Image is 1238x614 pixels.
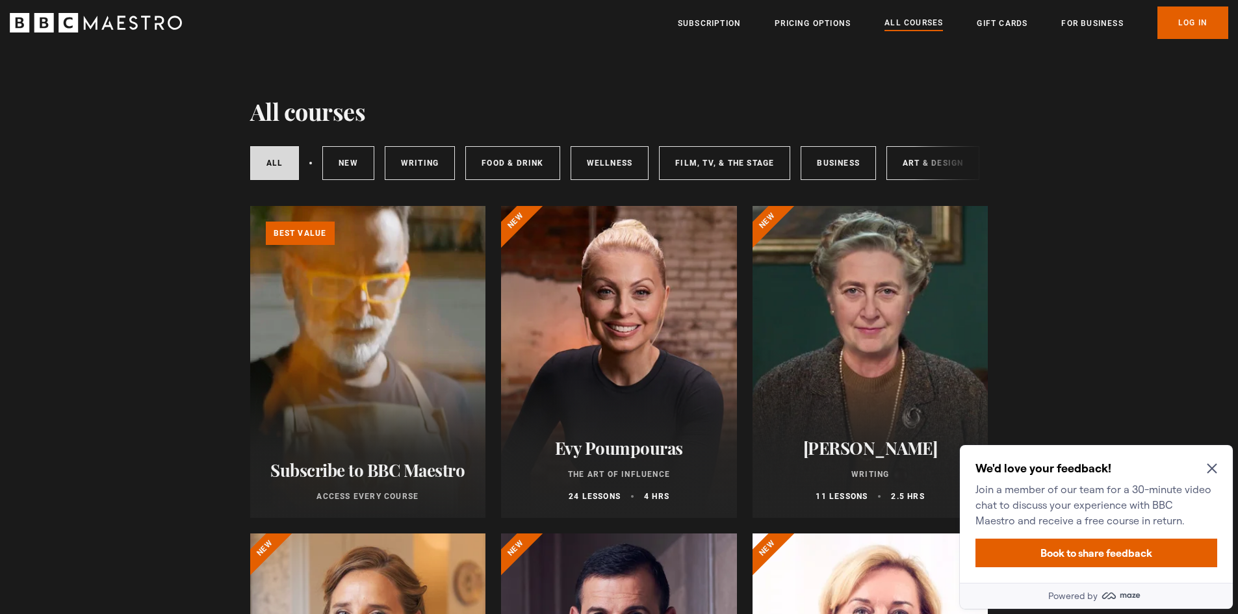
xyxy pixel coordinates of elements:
[21,21,257,36] h2: We'd love your feedback!
[5,143,278,169] a: Powered by maze
[21,99,263,127] button: Book to share feedback
[10,13,182,32] svg: BBC Maestro
[768,468,973,480] p: Writing
[801,146,876,180] a: Business
[385,146,455,180] a: Writing
[250,97,366,125] h1: All courses
[250,146,300,180] a: All
[753,206,988,518] a: [PERSON_NAME] Writing 11 lessons 2.5 hrs New
[517,438,721,458] h2: Evy Poumpouras
[659,146,790,180] a: Film, TV, & The Stage
[768,438,973,458] h2: [PERSON_NAME]
[1157,6,1228,39] a: Log In
[977,17,1027,30] a: Gift Cards
[21,42,257,88] p: Join a member of our team for a 30-minute video chat to discuss your experience with BBC Maestro ...
[5,5,278,169] div: Optional study invitation
[465,146,560,180] a: Food & Drink
[884,16,943,31] a: All Courses
[252,23,263,34] button: Close Maze Prompt
[891,491,924,502] p: 2.5 hrs
[322,146,374,180] a: New
[571,146,649,180] a: Wellness
[1061,17,1123,30] a: For business
[266,222,335,245] p: Best value
[678,6,1228,39] nav: Primary
[678,17,741,30] a: Subscription
[501,206,737,518] a: Evy Poumpouras The Art of Influence 24 lessons 4 hrs New
[569,491,621,502] p: 24 lessons
[816,491,868,502] p: 11 lessons
[886,146,979,180] a: Art & Design
[517,468,721,480] p: The Art of Influence
[644,491,669,502] p: 4 hrs
[775,17,851,30] a: Pricing Options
